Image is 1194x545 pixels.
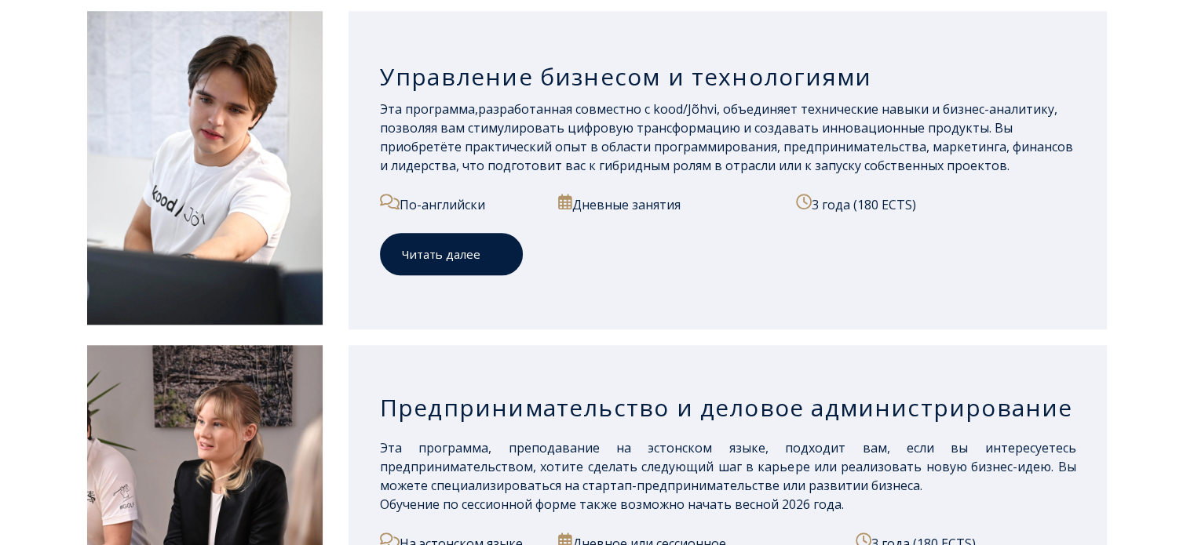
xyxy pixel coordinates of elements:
font: Читать далее [402,246,480,262]
font: Предпринимательство и деловое администрирование [380,391,1072,423]
font: разработанная совместно с kood/Jõhvi, объединяет технические навыки и бизнес-аналитику, позволяя ... [380,100,1073,174]
font: Эта программа, преподавание на эстонском языке, подходит вам, если вы интересуетесь предпринимате... [380,439,1076,494]
font: Управление бизнесом и технологиями [380,60,871,93]
img: Управление бизнесом и технологиями [87,11,323,325]
font: Эта программа, [380,100,478,118]
font: 3 года (180 ECTS) [812,196,916,213]
font: Обучение по сессионной форме также возможно начать весной 2026 года. [380,496,844,513]
a: Читать далее [380,233,523,276]
font: По-английски [400,196,485,213]
font: Дневные занятия [572,196,681,213]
